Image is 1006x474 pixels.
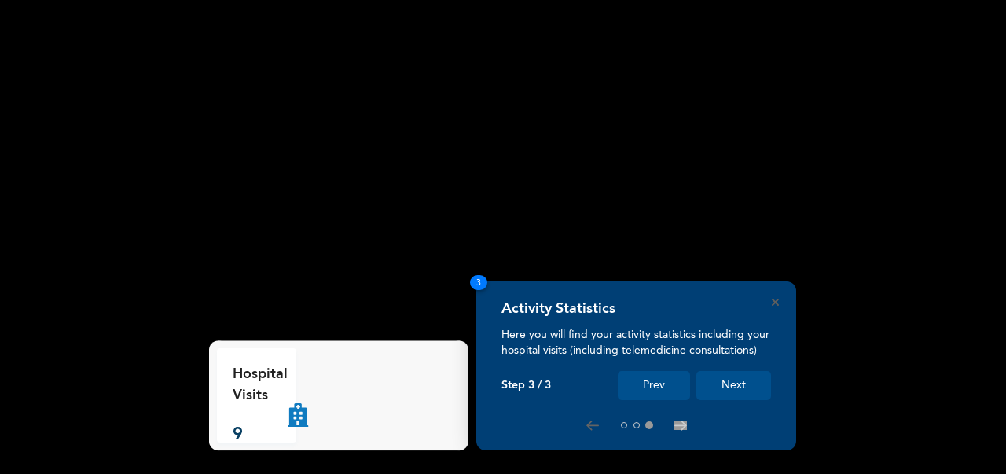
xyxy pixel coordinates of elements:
[501,327,771,358] p: Here you will find your activity statistics including your hospital visits (including telemedicin...
[470,275,487,290] span: 3
[233,364,288,406] p: Hospital Visits
[696,371,771,400] button: Next
[618,371,690,400] button: Prev
[233,422,288,448] p: 9
[772,299,779,306] button: Close
[501,379,551,392] p: Step 3 / 3
[501,300,615,318] h4: Activity Statistics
